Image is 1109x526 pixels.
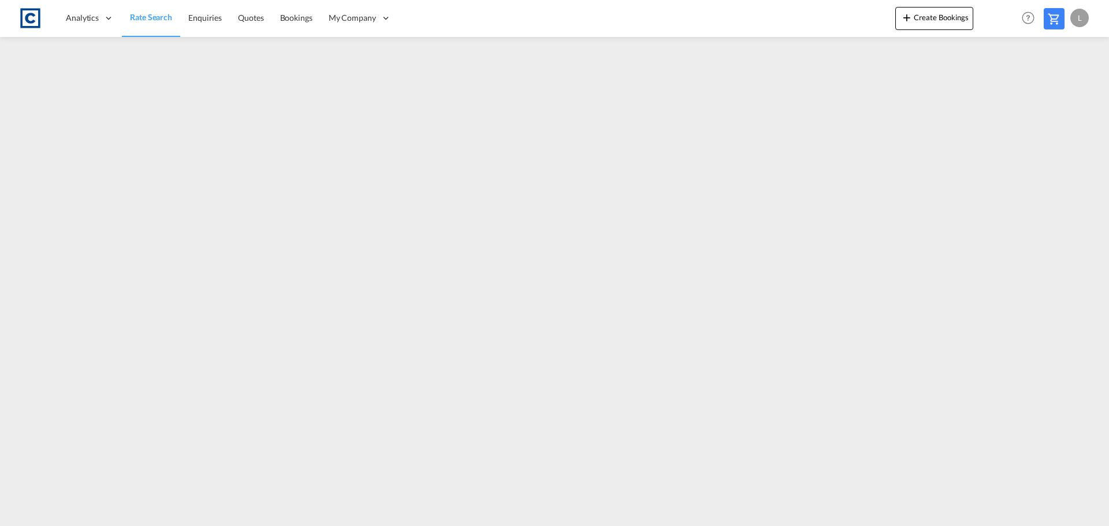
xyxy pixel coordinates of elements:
div: L [1070,9,1089,27]
span: Analytics [66,12,99,24]
span: Rate Search [130,12,172,22]
div: Help [1018,8,1044,29]
button: icon-plus 400-fgCreate Bookings [895,7,973,30]
span: Enquiries [188,13,222,23]
span: Help [1018,8,1038,28]
span: My Company [329,12,376,24]
md-icon: icon-plus 400-fg [900,10,914,24]
span: Bookings [280,13,312,23]
img: 1fdb9190129311efbfaf67cbb4249bed.jpeg [17,5,43,31]
span: Quotes [238,13,263,23]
